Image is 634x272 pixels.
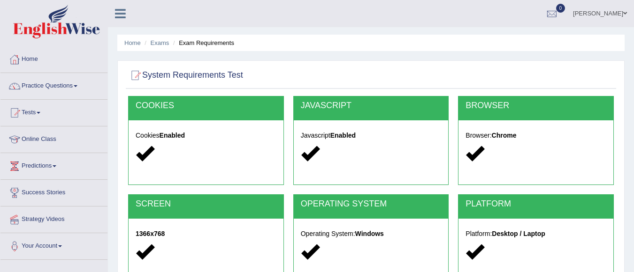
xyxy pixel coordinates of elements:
[124,39,141,46] a: Home
[301,101,442,110] h2: JAVASCRIPT
[136,132,276,139] h5: Cookies
[556,4,565,13] span: 0
[355,230,384,237] strong: Windows
[136,101,276,110] h2: COOKIES
[0,180,107,203] a: Success Stories
[492,132,517,139] strong: Chrome
[466,101,606,110] h2: BROWSER
[0,233,107,257] a: Your Account
[0,126,107,150] a: Online Class
[330,132,356,139] strong: Enabled
[301,199,442,209] h2: OPERATING SYSTEM
[128,68,243,82] h2: System Requirements Test
[0,153,107,176] a: Predictions
[0,100,107,123] a: Tests
[160,132,185,139] strong: Enabled
[301,132,442,139] h5: Javascript
[0,73,107,96] a: Practice Questions
[136,199,276,209] h2: SCREEN
[466,199,606,209] h2: PLATFORM
[492,230,545,237] strong: Desktop / Laptop
[136,230,165,237] strong: 1366x768
[466,230,606,237] h5: Platform:
[0,46,107,70] a: Home
[171,38,234,47] li: Exam Requirements
[466,132,606,139] h5: Browser:
[0,206,107,230] a: Strategy Videos
[151,39,169,46] a: Exams
[301,230,442,237] h5: Operating System:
